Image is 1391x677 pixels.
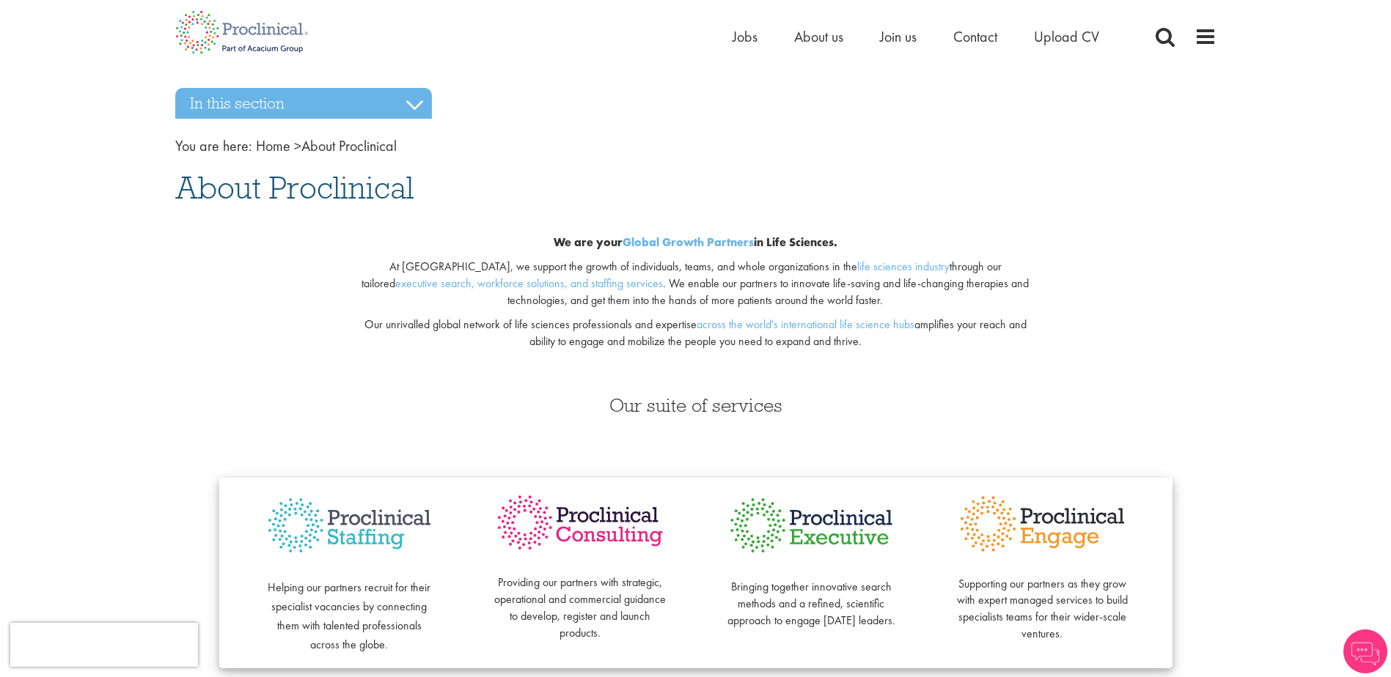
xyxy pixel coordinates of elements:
span: You are here: [175,136,252,155]
a: Global Growth Partners [623,234,754,250]
img: Proclinical Engage [956,492,1128,555]
span: Helping our partners recruit for their specialist vacancies by connecting them with talented prof... [268,580,430,652]
p: Providing our partners with strategic, operational and commercial guidance to develop, register a... [494,558,667,642]
img: Proclinical Executive [725,492,898,558]
a: Upload CV [1034,27,1099,46]
b: We are your in Life Sciences. [554,234,837,250]
a: Join us [880,27,917,46]
a: across the world's international life science hubs [697,317,914,332]
a: life sciences industry [857,259,950,274]
h3: Our suite of services [175,396,1216,415]
img: Proclinical Staffing [263,492,436,559]
span: About Proclinical [175,168,414,207]
p: At [GEOGRAPHIC_DATA], we support the growth of individuals, teams, and whole organizations in the... [352,259,1039,309]
a: Contact [953,27,997,46]
iframe: reCAPTCHA [10,623,198,667]
p: Our unrivalled global network of life sciences professionals and expertise amplifies your reach a... [352,317,1039,350]
span: > [294,136,301,155]
p: Supporting our partners as they grow with expert managed services to build specialists teams for ... [956,559,1128,643]
a: breadcrumb link to Home [256,136,290,155]
img: Proclinical Consulting [494,492,667,553]
span: About Proclinical [256,136,397,155]
a: Jobs [733,27,757,46]
p: Bringing together innovative search methods and a refined, scientific approach to engage [DATE] l... [725,562,898,629]
h3: In this section [175,88,432,119]
a: executive search, workforce solutions, and staffing services [395,275,663,291]
a: About us [794,27,843,46]
img: Chatbot [1343,629,1387,673]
